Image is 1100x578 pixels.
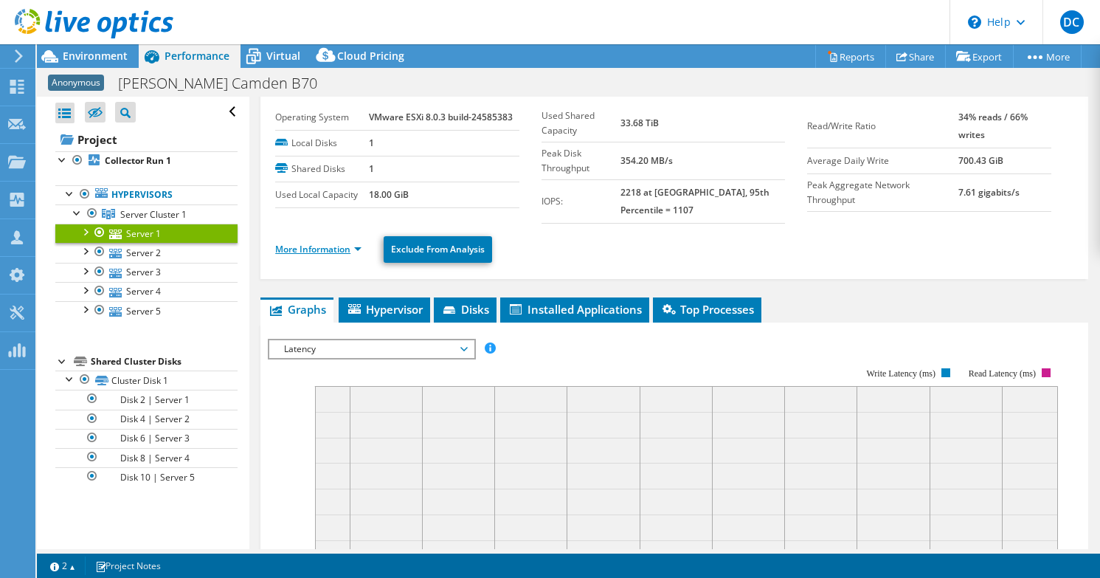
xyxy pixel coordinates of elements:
[369,111,513,123] b: VMware ESXi 8.0.3 build-24585383
[542,194,620,209] label: IOPS:
[815,45,886,68] a: Reports
[55,467,238,486] a: Disk 10 | Server 5
[275,110,369,125] label: Operating System
[85,557,171,575] a: Project Notes
[165,49,229,63] span: Performance
[55,410,238,429] a: Disk 4 | Server 2
[807,154,958,168] label: Average Daily Write
[55,243,238,262] a: Server 2
[1060,10,1084,34] span: DC
[275,187,369,202] label: Used Local Capacity
[542,146,620,176] label: Peak Disk Throughput
[55,263,238,282] a: Server 3
[55,128,238,151] a: Project
[384,236,492,263] a: Exclude From Analysis
[369,188,409,201] b: 18.00 GiB
[40,557,86,575] a: 2
[275,243,362,255] a: More Information
[958,154,1003,167] b: 700.43 GiB
[958,111,1028,141] b: 34% reads / 66% writes
[441,302,489,317] span: Disks
[337,49,404,63] span: Cloud Pricing
[55,371,238,390] a: Cluster Disk 1
[55,282,238,301] a: Server 4
[55,390,238,409] a: Disk 2 | Server 1
[968,16,981,29] svg: \n
[1013,45,1082,68] a: More
[55,185,238,204] a: Hypervisors
[958,186,1020,199] b: 7.61 gigabits/s
[266,49,300,63] span: Virtual
[945,45,1014,68] a: Export
[63,49,128,63] span: Environment
[91,353,238,371] div: Shared Cluster Disks
[620,154,673,167] b: 354.20 MB/s
[542,109,620,138] label: Used Shared Capacity
[277,340,466,358] span: Latency
[55,224,238,243] a: Server 1
[969,368,1036,379] text: Read Latency (ms)
[508,302,642,317] span: Installed Applications
[268,302,326,317] span: Graphs
[807,178,958,207] label: Peak Aggregate Network Throughput
[867,368,935,379] text: Write Latency (ms)
[885,45,946,68] a: Share
[55,151,238,171] a: Collector Run 1
[48,75,104,91] span: Anonymous
[55,448,238,467] a: Disk 8 | Server 4
[55,204,238,224] a: Server Cluster 1
[275,162,369,176] label: Shared Disks
[369,162,374,175] b: 1
[111,75,340,92] h1: [PERSON_NAME] Camden B70
[55,301,238,320] a: Server 5
[620,117,659,129] b: 33.68 TiB
[807,119,958,134] label: Read/Write Ratio
[346,302,423,317] span: Hypervisor
[620,186,769,216] b: 2218 at [GEOGRAPHIC_DATA], 95th Percentile = 1107
[369,137,374,149] b: 1
[105,154,171,167] b: Collector Run 1
[660,302,754,317] span: Top Processes
[120,208,187,221] span: Server Cluster 1
[55,429,238,448] a: Disk 6 | Server 3
[275,136,369,151] label: Local Disks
